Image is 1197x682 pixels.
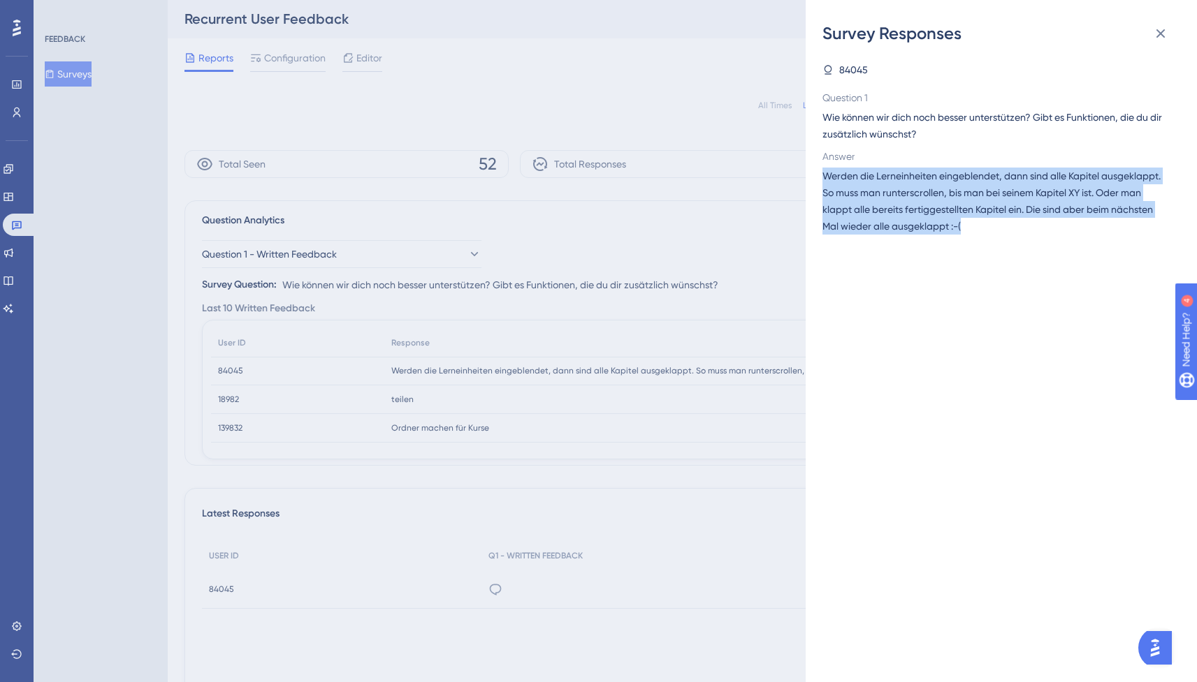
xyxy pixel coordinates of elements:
[822,109,1169,142] span: Wie können wir dich noch besser unterstützen? Gibt es Funktionen, die du dir zusätzlich wünschst?
[1138,627,1180,669] iframe: UserGuiding AI Assistant Launcher
[822,89,1169,106] span: Question 1
[97,7,101,18] div: 4
[822,22,1180,45] div: Survey Responses
[839,61,868,78] span: 84045
[822,168,1169,235] span: Werden die Lerneinheiten eingeblendet, dann sind alle Kapitel ausgeklappt. So muss man runterscro...
[33,3,87,20] span: Need Help?
[822,148,1169,165] span: Answer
